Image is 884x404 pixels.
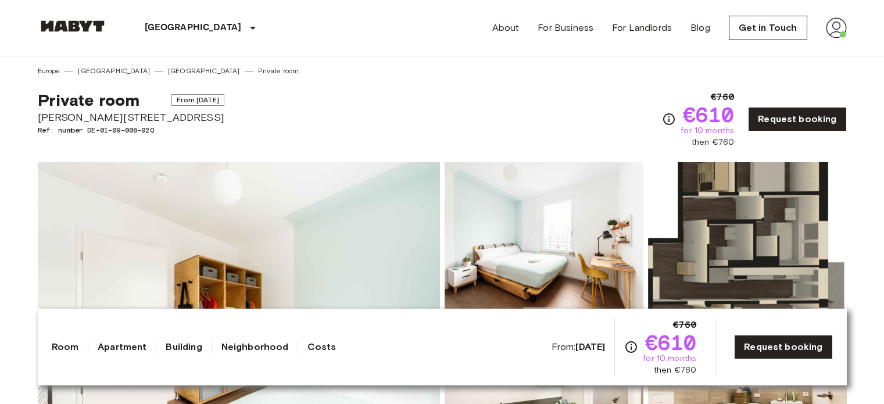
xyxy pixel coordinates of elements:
[826,17,847,38] img: avatar
[445,162,643,314] img: Picture of unit DE-01-09-008-02Q
[38,66,60,76] a: Europe
[258,66,299,76] a: Private room
[78,66,150,76] a: [GEOGRAPHIC_DATA]
[171,94,224,106] span: From [DATE]
[734,335,832,359] a: Request booking
[552,341,606,353] span: From:
[690,21,710,35] a: Blog
[673,318,697,332] span: €760
[492,21,520,35] a: About
[52,340,79,354] a: Room
[575,341,605,352] b: [DATE]
[681,125,734,137] span: for 10 months
[729,16,807,40] a: Get in Touch
[748,107,846,131] a: Request booking
[692,137,734,148] span: then €760
[711,90,735,104] span: €760
[145,21,242,35] p: [GEOGRAPHIC_DATA]
[38,20,108,32] img: Habyt
[643,353,696,364] span: for 10 months
[38,110,224,125] span: [PERSON_NAME][STREET_ADDRESS]
[307,340,336,354] a: Costs
[168,66,240,76] a: [GEOGRAPHIC_DATA]
[645,332,697,353] span: €610
[38,125,224,135] span: Ref. number DE-01-09-008-02Q
[221,340,289,354] a: Neighborhood
[648,162,847,314] img: Picture of unit DE-01-09-008-02Q
[38,90,140,110] span: Private room
[662,112,676,126] svg: Check cost overview for full price breakdown. Please note that discounts apply to new joiners onl...
[612,21,672,35] a: For Landlords
[624,340,638,354] svg: Check cost overview for full price breakdown. Please note that discounts apply to new joiners onl...
[98,340,146,354] a: Apartment
[166,340,202,354] a: Building
[683,104,735,125] span: €610
[654,364,696,376] span: then €760
[538,21,593,35] a: For Business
